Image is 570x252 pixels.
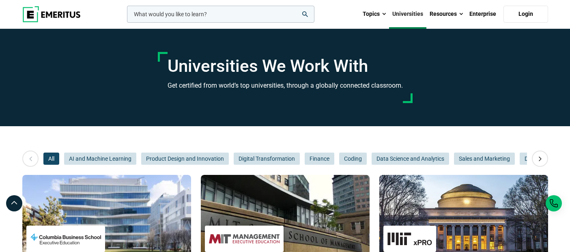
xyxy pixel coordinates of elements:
img: MIT xPRO [387,230,432,248]
img: MIT Sloan Executive Education [209,230,280,248]
button: Sales and Marketing [454,153,515,165]
a: Login [503,6,548,23]
h1: Universities We Work With [168,56,403,76]
button: Coding [339,153,367,165]
button: Digital Transformation [234,153,300,165]
button: Product Design and Innovation [141,153,229,165]
h3: Get certified from world’s top universities, through a globally connected classroom. [168,80,403,91]
input: woocommerce-product-search-field-0 [127,6,314,23]
button: Finance [305,153,334,165]
img: Columbia Business School Executive Education [30,230,101,248]
button: Data Science and Analytics [372,153,449,165]
button: All [43,153,59,165]
button: AI and Machine Learning [64,153,136,165]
